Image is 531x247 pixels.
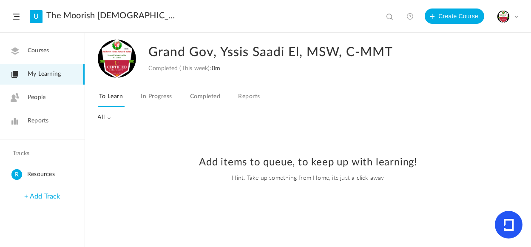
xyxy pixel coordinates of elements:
a: The Moorish [DEMOGRAPHIC_DATA] Therocratic Insitute. MITI [46,11,176,21]
a: To Learn [98,91,125,107]
h2: Add items to queue, to keep up with learning! [94,156,522,169]
span: 0m [212,65,220,71]
span: All [98,114,111,121]
a: In Progress [139,91,173,107]
a: Completed [188,91,222,107]
a: Reports [236,91,261,107]
span: Hint: Take up something from Home, its just a click away [94,173,522,182]
div: Completed (This week): [149,65,221,72]
span: Courses [28,46,49,55]
span: Reports [28,116,48,125]
img: miti-certificate.png [497,11,509,23]
button: Create Course [425,9,484,24]
a: U [30,10,43,23]
span: People [28,93,45,102]
img: miti-certificate.png [98,40,136,78]
h4: Tracks [13,150,70,157]
h2: Grand Gov, Yssis Saadi El, MSW, C-MMT [149,40,486,65]
span: Resources [27,169,81,180]
a: + Add Track [24,193,60,200]
cite: R [11,169,22,181]
span: My Learning [28,70,61,79]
